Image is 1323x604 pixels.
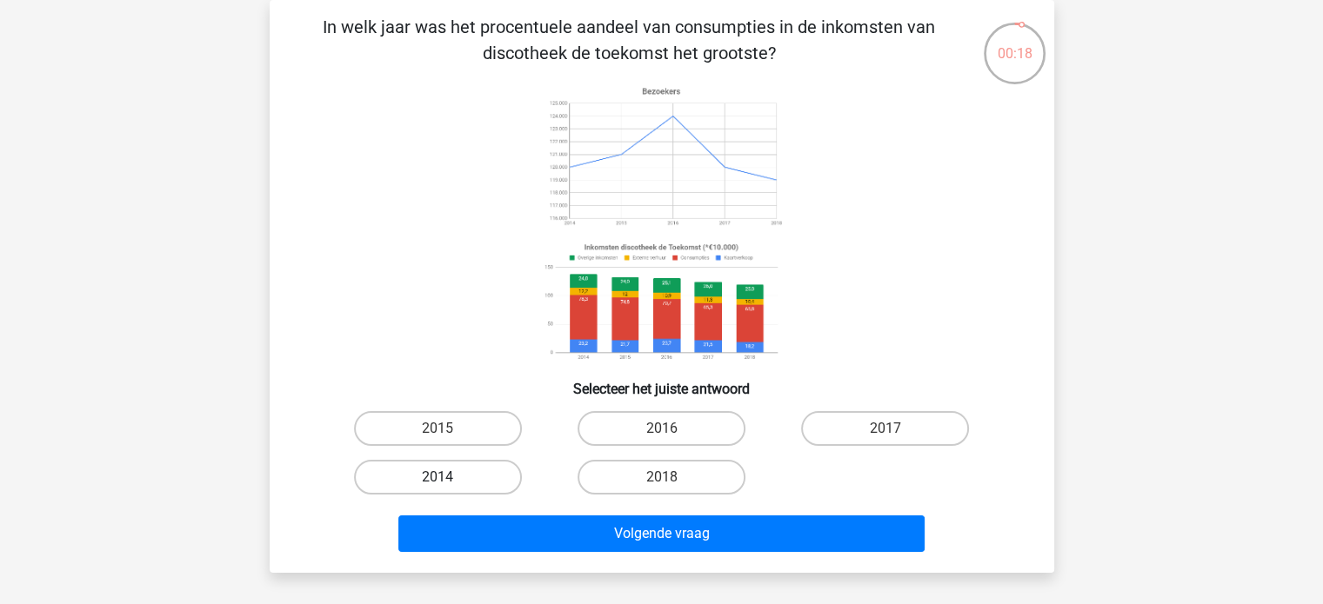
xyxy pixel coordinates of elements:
[801,411,969,446] label: 2017
[297,14,961,66] p: In welk jaar was het procentuele aandeel van consumpties in de inkomsten van discotheek de toekom...
[297,367,1026,397] h6: Selecteer het juiste antwoord
[578,411,745,446] label: 2016
[982,21,1047,64] div: 00:18
[578,460,745,494] label: 2018
[398,515,925,552] button: Volgende vraag
[354,411,522,446] label: 2015
[354,460,522,494] label: 2014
